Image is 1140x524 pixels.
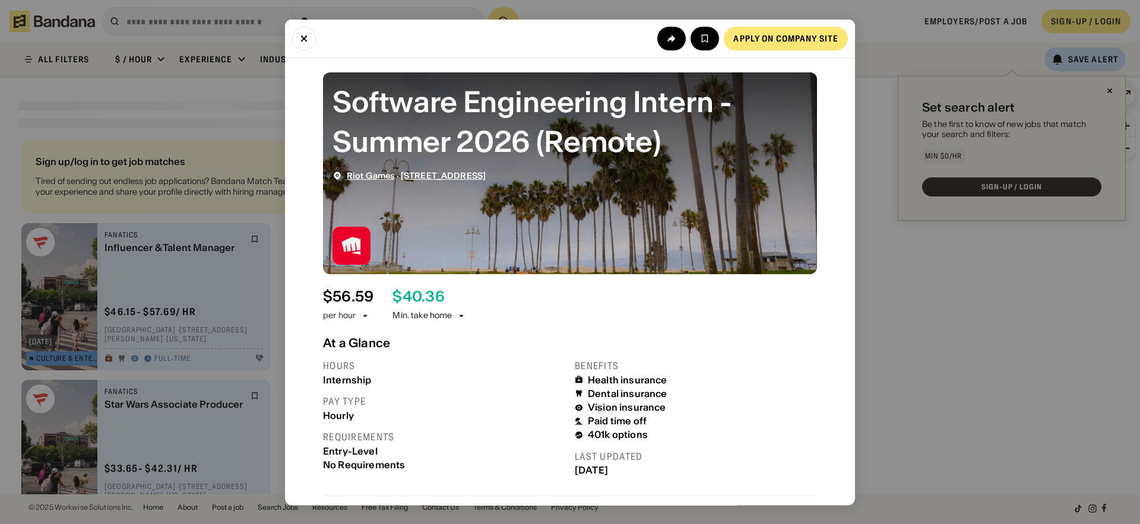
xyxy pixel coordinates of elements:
[347,170,394,180] a: Riot Games
[323,430,565,443] div: Requirements
[588,374,667,385] div: Health insurance
[575,450,817,462] div: Last updated
[332,81,807,161] div: Software Engineering Intern - Summer 2026 (Remote)
[347,170,486,180] div: ·
[323,374,565,385] div: Internship
[323,445,565,456] div: Entry-Level
[588,402,666,413] div: Vision insurance
[292,26,316,50] button: Close
[401,170,486,180] a: [STREET_ADDRESS]
[323,459,565,470] div: No Requirements
[392,288,444,305] div: $ 40.36
[575,359,817,371] div: Benefits
[323,409,565,421] div: Hourly
[332,226,370,264] img: Riot Games logo
[323,335,817,350] div: At a Glance
[588,388,667,399] div: Dental insurance
[588,415,647,427] div: Paid time off
[733,34,838,42] div: Apply on company site
[575,465,817,476] div: [DATE]
[323,395,565,407] div: Pay type
[323,310,356,322] div: per hour
[392,310,466,322] div: Min. take home
[323,288,373,305] div: $ 56.59
[588,429,648,440] div: 401k options
[323,359,565,371] div: Hours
